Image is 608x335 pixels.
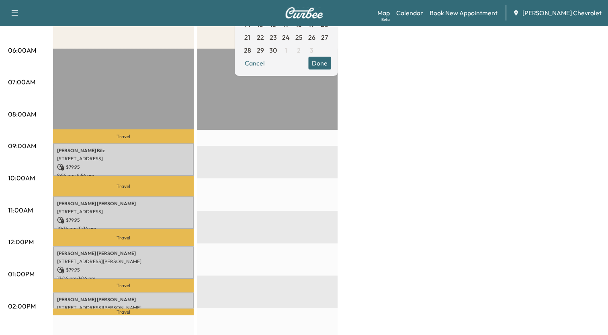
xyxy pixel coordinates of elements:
[57,296,190,303] p: [PERSON_NAME] [PERSON_NAME]
[285,45,287,55] span: 1
[244,33,250,42] span: 21
[282,33,290,42] span: 24
[257,33,264,42] span: 22
[244,45,251,55] span: 28
[53,176,194,196] p: Travel
[310,45,313,55] span: 3
[57,147,190,154] p: [PERSON_NAME] Bilz
[57,258,190,265] p: [STREET_ADDRESS][PERSON_NAME]
[8,173,35,183] p: 10:00AM
[57,217,190,224] p: $ 79.95
[8,301,36,311] p: 02:00PM
[8,109,36,119] p: 08:00AM
[241,57,268,69] button: Cancel
[57,266,190,274] p: $ 79.95
[57,304,190,311] p: [STREET_ADDRESS][PERSON_NAME]
[57,250,190,257] p: [PERSON_NAME] [PERSON_NAME]
[297,45,301,55] span: 2
[270,33,277,42] span: 23
[53,129,194,143] p: Travel
[8,77,35,87] p: 07:00AM
[8,237,34,247] p: 12:00PM
[57,208,190,215] p: [STREET_ADDRESS]
[57,172,190,179] p: 8:56 am - 9:56 am
[8,269,35,279] p: 01:00PM
[295,33,303,42] span: 25
[396,8,423,18] a: Calendar
[430,8,497,18] a: Book New Appointment
[8,141,36,151] p: 09:00AM
[285,7,323,18] img: Curbee Logo
[57,163,190,171] p: $ 79.95
[57,275,190,282] p: 12:06 pm - 1:06 pm
[57,155,190,162] p: [STREET_ADDRESS]
[8,205,33,215] p: 11:00AM
[308,57,331,69] button: Done
[57,200,190,207] p: [PERSON_NAME] [PERSON_NAME]
[522,8,602,18] span: [PERSON_NAME] Chevrolet
[53,308,194,315] p: Travel
[8,45,36,55] p: 06:00AM
[57,225,190,232] p: 10:34 am - 11:34 am
[308,33,315,42] span: 26
[377,8,390,18] a: MapBeta
[381,16,390,22] div: Beta
[321,33,328,42] span: 27
[269,45,277,55] span: 30
[257,45,264,55] span: 29
[53,279,194,292] p: Travel
[53,229,194,246] p: Travel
